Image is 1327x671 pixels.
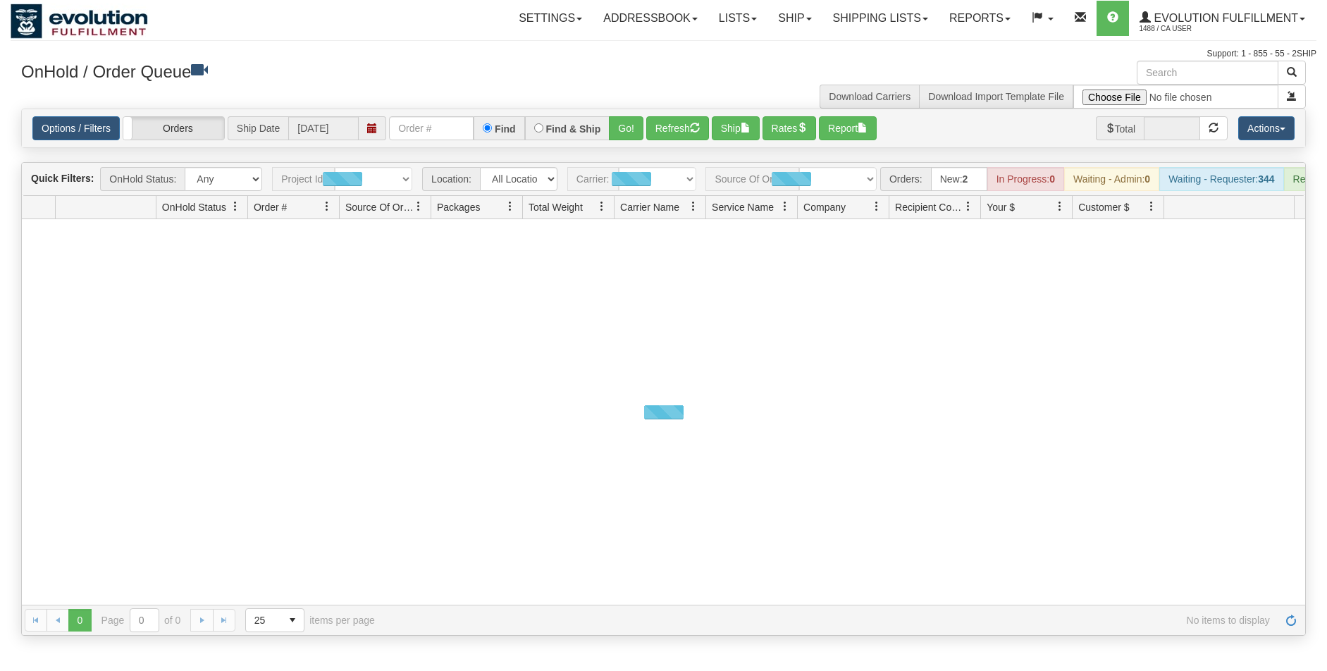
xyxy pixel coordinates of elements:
[956,195,980,218] a: Recipient Country filter column settings
[763,116,817,140] button: Rates
[865,195,889,218] a: Company filter column settings
[1078,200,1129,214] span: Customer $
[939,1,1021,36] a: Reports
[1048,195,1072,218] a: Your $ filter column settings
[32,116,120,140] a: Options / Filters
[767,1,822,36] a: Ship
[712,200,774,214] span: Service Name
[315,195,339,218] a: Order # filter column settings
[681,195,705,218] a: Carrier Name filter column settings
[1159,167,1283,191] div: Waiting - Requester:
[1278,61,1306,85] button: Search
[1137,61,1278,85] input: Search
[508,1,593,36] a: Settings
[708,1,767,36] a: Lists
[407,195,431,218] a: Source Of Order filter column settings
[100,167,185,191] span: OnHold Status:
[529,200,583,214] span: Total Weight
[590,195,614,218] a: Total Weight filter column settings
[822,1,939,36] a: Shipping lists
[395,615,1270,626] span: No items to display
[21,61,653,81] h3: OnHold / Order Queue
[437,200,480,214] span: Packages
[11,4,148,39] img: logo1488.jpg
[1151,12,1298,24] span: Evolution Fulfillment
[162,200,226,214] span: OnHold Status
[228,116,288,140] span: Ship Date
[123,117,224,140] label: Orders
[819,116,877,140] button: Report
[931,167,987,191] div: New:
[101,608,181,632] span: Page of 0
[1140,195,1164,218] a: Customer $ filter column settings
[245,608,375,632] span: items per page
[928,91,1064,102] a: Download Import Template File
[11,48,1316,60] div: Support: 1 - 855 - 55 - 2SHIP
[345,200,414,214] span: Source Of Order
[31,171,94,185] label: Quick Filters:
[712,116,760,140] button: Ship
[895,200,963,214] span: Recipient Country
[1238,116,1295,140] button: Actions
[1064,167,1159,191] div: Waiting - Admin:
[1295,264,1326,407] iframe: chat widget
[1258,173,1274,185] strong: 344
[281,609,304,632] span: select
[829,91,911,102] a: Download Carriers
[987,167,1064,191] div: In Progress:
[620,200,679,214] span: Carrier Name
[1049,173,1055,185] strong: 0
[1129,1,1316,36] a: Evolution Fulfillment 1488 / CA User
[22,163,1305,196] div: grid toolbar
[803,200,846,214] span: Company
[1140,22,1245,36] span: 1488 / CA User
[1280,609,1302,632] a: Refresh
[223,195,247,218] a: OnHold Status filter column settings
[495,124,516,134] label: Find
[963,173,968,185] strong: 2
[1096,116,1144,140] span: Total
[880,167,931,191] span: Orders:
[498,195,522,218] a: Packages filter column settings
[68,609,91,632] span: Page 0
[422,167,480,191] span: Location:
[646,116,709,140] button: Refresh
[546,124,601,134] label: Find & Ship
[389,116,474,140] input: Order #
[1144,173,1150,185] strong: 0
[245,608,304,632] span: Page sizes drop down
[987,200,1015,214] span: Your $
[1073,85,1278,109] input: Import
[254,613,273,627] span: 25
[254,200,287,214] span: Order #
[773,195,797,218] a: Service Name filter column settings
[609,116,643,140] button: Go!
[593,1,708,36] a: Addressbook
